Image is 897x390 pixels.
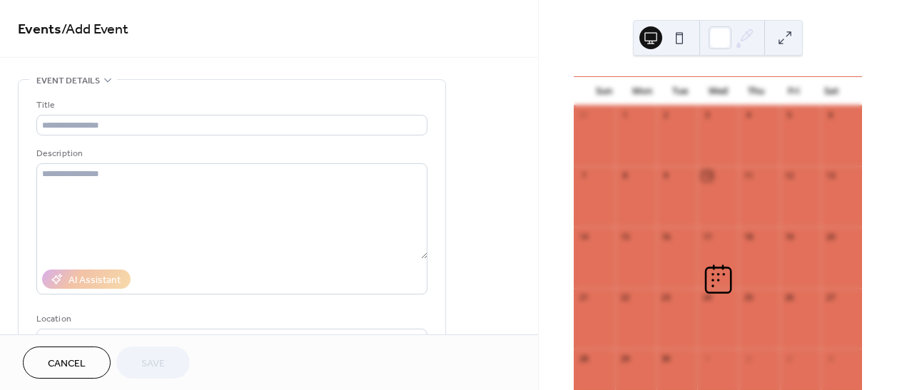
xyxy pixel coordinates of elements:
span: Cancel [48,356,86,371]
div: 11 [743,170,754,181]
div: 8 [619,170,630,181]
div: 1 [701,353,712,364]
div: 27 [825,292,836,303]
div: Description [36,146,425,161]
div: 30 [661,353,672,364]
div: 9 [661,170,672,181]
div: 21 [578,292,589,303]
span: / Add Event [61,16,128,43]
div: 13 [825,170,836,181]
div: 18 [743,231,754,242]
div: 31 [578,110,589,120]
div: 22 [619,292,630,303]
div: 19 [784,231,795,242]
div: 16 [661,231,672,242]
div: Sat [813,77,851,106]
div: Mon [623,77,661,106]
div: 24 [701,292,712,303]
div: Fri [775,77,813,106]
div: 14 [578,231,589,242]
div: 6 [825,110,836,120]
a: Events [18,16,61,43]
div: Thu [737,77,775,106]
div: 17 [701,231,712,242]
div: 15 [619,231,630,242]
button: Cancel [23,347,111,379]
div: 23 [661,292,672,303]
span: Event details [36,73,100,88]
div: Wed [699,77,737,106]
div: Sun [585,77,623,106]
div: 3 [784,353,795,364]
div: 29 [619,353,630,364]
div: 4 [743,110,754,120]
div: 4 [825,353,836,364]
div: 3 [701,110,712,120]
div: 7 [578,170,589,181]
div: 28 [578,353,589,364]
div: 10 [701,170,712,181]
div: 25 [743,292,754,303]
div: 26 [784,292,795,303]
div: Tue [661,77,699,106]
div: Location [36,312,425,327]
div: 5 [784,110,795,120]
div: 12 [784,170,795,181]
div: Title [36,98,425,113]
div: 1 [619,110,630,120]
div: 2 [743,353,754,364]
div: 20 [825,231,836,242]
div: 2 [661,110,672,120]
